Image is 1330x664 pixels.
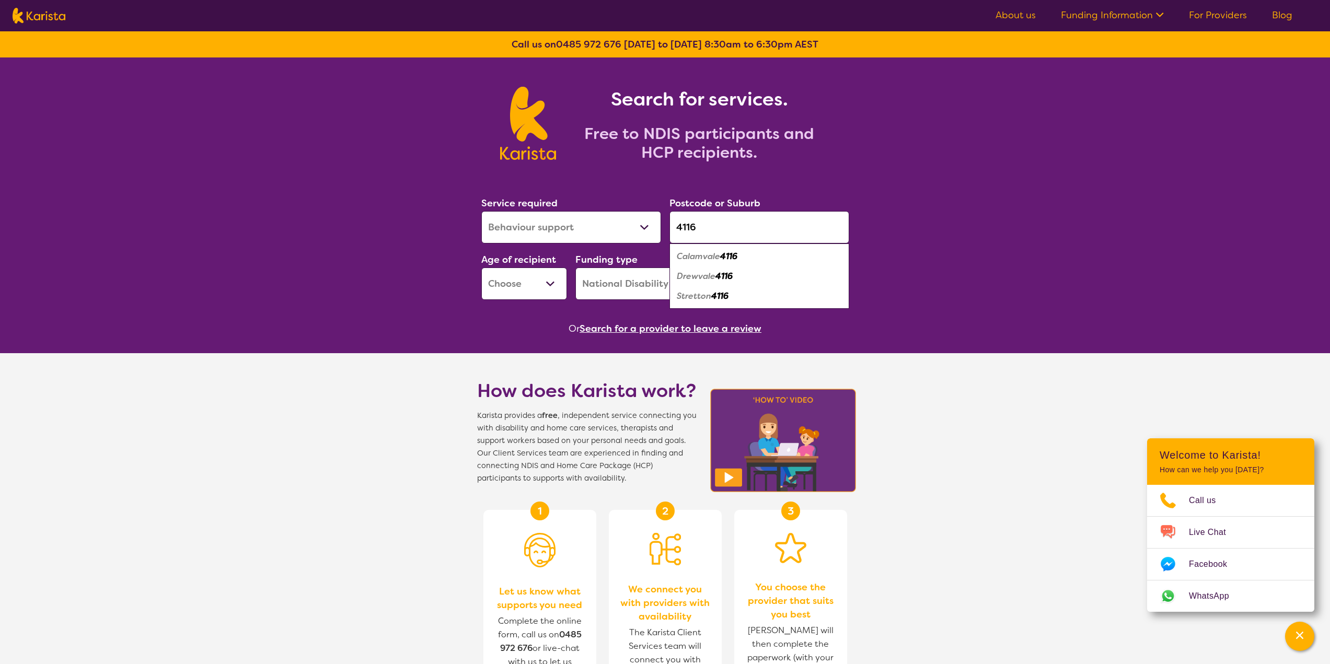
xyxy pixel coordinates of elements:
b: Call us on [DATE] to [DATE] 8:30am to 6:30pm AEST [512,38,818,51]
img: Person with headset icon [524,533,556,567]
img: Karista logo [500,87,556,160]
div: 3 [781,502,800,520]
button: Search for a provider to leave a review [580,321,761,336]
p: How can we help you [DATE]? [1160,465,1302,474]
span: You choose the provider that suits you best [745,580,837,621]
button: Channel Menu [1285,622,1314,651]
span: We connect you with providers with availability [619,583,711,623]
input: Type [669,211,849,243]
em: Calamvale [677,251,720,262]
h1: Search for services. [569,87,830,112]
label: Funding type [575,253,638,266]
span: WhatsApp [1189,588,1242,604]
span: Or [569,321,580,336]
em: 4116 [720,251,737,262]
div: Channel Menu [1147,438,1314,612]
span: Live Chat [1189,525,1239,540]
a: For Providers [1189,9,1247,21]
img: Person being matched to services icon [650,533,681,565]
a: Web link opens in a new tab. [1147,580,1314,612]
em: Stretton [677,290,711,301]
label: Postcode or Suburb [669,197,760,209]
span: Let us know what supports you need [494,585,586,612]
img: Karista logo [13,8,65,24]
span: Call us [1189,493,1229,508]
em: Drewvale [677,271,715,282]
a: Funding Information [1061,9,1164,21]
label: Service required [481,197,558,209]
div: Stretton 4116 [675,286,844,306]
div: 2 [656,502,675,520]
div: 1 [530,502,549,520]
label: Age of recipient [481,253,556,266]
em: 4116 [711,290,728,301]
ul: Choose channel [1147,485,1314,612]
span: Facebook [1189,556,1240,572]
img: Karista video [707,386,860,495]
h2: Free to NDIS participants and HCP recipients. [569,124,830,162]
a: Blog [1272,9,1292,21]
div: Calamvale 4116 [675,247,844,266]
h1: How does Karista work? [477,378,697,403]
h2: Welcome to Karista! [1160,449,1302,461]
span: Karista provides a , independent service connecting you with disability and home care services, t... [477,410,697,485]
em: 4116 [715,271,733,282]
img: Star icon [775,533,806,563]
a: 0485 972 676 [556,38,621,51]
b: free [542,411,558,421]
a: About us [996,9,1036,21]
div: Drewvale 4116 [675,266,844,286]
